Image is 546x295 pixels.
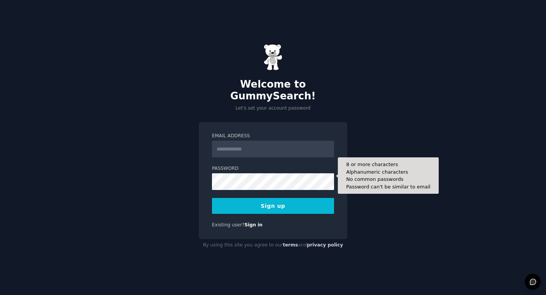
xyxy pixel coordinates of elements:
span: Existing user? [212,222,245,228]
p: Let's set your account password [199,105,347,112]
img: Gummy Bear [264,44,282,71]
button: Sign up [212,198,334,214]
a: Sign in [245,222,263,228]
label: Email Address [212,133,334,140]
h2: Welcome to GummySearch! [199,78,347,102]
div: By using this site you agree to our and [199,239,347,251]
a: privacy policy [307,242,343,248]
a: terms [283,242,298,248]
label: Password [212,165,334,172]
